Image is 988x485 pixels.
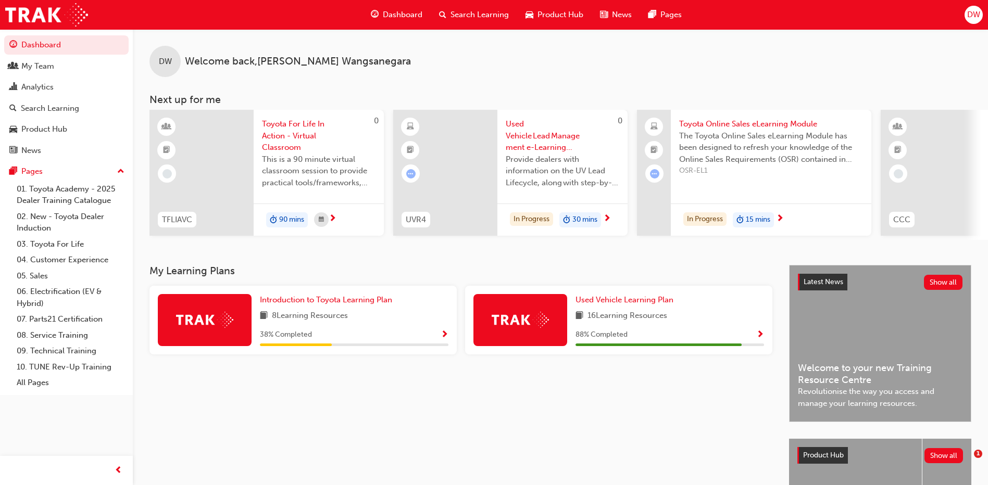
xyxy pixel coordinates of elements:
[21,123,67,135] div: Product Hub
[603,214,611,224] span: next-icon
[431,4,517,25] a: search-iconSearch Learning
[439,8,446,21] span: search-icon
[587,310,667,323] span: 16 Learning Resources
[185,56,411,68] span: Welcome back , [PERSON_NAME] Wangsanegara
[967,9,980,21] span: DW
[12,343,129,359] a: 09. Technical Training
[798,362,962,386] span: Welcome to your new Training Resource Centre
[441,330,448,340] span: Show Progress
[162,169,172,178] span: learningRecordVerb_NONE-icon
[798,386,962,409] span: Revolutionise the way you access and manage your learning resources.
[260,294,396,306] a: Introduction to Toyota Learning Plan
[12,236,129,252] a: 03. Toyota For Life
[650,169,659,178] span: learningRecordVerb_ATTEMPT-icon
[12,311,129,327] a: 07. Parts21 Certification
[651,120,658,134] span: laptop-icon
[637,110,871,236] a: Toyota Online Sales eLearning ModuleThe Toyota Online Sales eLearning Module has been designed to...
[492,312,549,328] img: Trak
[12,359,129,375] a: 10. TUNE Rev-Up Training
[506,118,619,154] span: Used Vehicle Lead Management e-Learning Module
[407,120,414,134] span: learningResourceType_ELEARNING-icon
[21,103,79,114] div: Search Learning
[789,265,971,422] a: Latest NewsShow allWelcome to your new Training Resource CentreRevolutionise the way you access a...
[4,33,129,162] button: DashboardMy TeamAnalyticsSearch LearningProduct HubNews
[894,169,903,178] span: learningRecordVerb_NONE-icon
[660,9,682,21] span: Pages
[393,110,628,236] a: 0UVR4Used Vehicle Lead Management e-Learning ModuleProvide dealers with information on the UV Lea...
[262,154,376,189] span: This is a 90 minute virtual classroom session to provide practical tools/frameworks, behaviours a...
[12,284,129,311] a: 06. Electrification (EV & Hybrid)
[924,448,964,463] button: Show all
[163,144,170,157] span: booktick-icon
[756,330,764,340] span: Show Progress
[441,328,448,341] button: Show Progress
[612,9,632,21] span: News
[9,125,17,134] span: car-icon
[618,116,622,125] span: 0
[12,327,129,343] a: 08. Service Training
[756,328,764,341] button: Show Progress
[776,214,784,224] span: next-icon
[797,447,963,464] a: Product HubShow all
[319,213,324,226] span: calendar-icon
[679,165,863,177] span: OSR-EL1
[9,83,17,92] span: chart-icon
[9,146,17,156] span: news-icon
[374,116,379,125] span: 0
[5,3,88,27] img: Trak
[4,141,129,160] a: News
[679,118,863,130] span: Toyota Online Sales eLearning Module
[803,451,844,460] span: Product Hub
[12,181,129,209] a: 01. Toyota Academy - 2025 Dealer Training Catalogue
[746,214,770,226] span: 15 mins
[279,214,304,226] span: 90 mins
[576,294,678,306] a: Used Vehicle Learning Plan
[159,56,172,68] span: DW
[894,120,902,134] span: learningResourceType_INSTRUCTOR_LED-icon
[149,110,384,236] a: 0TFLIAVCToyota For Life In Action - Virtual ClassroomThis is a 90 minute virtual classroom sessio...
[12,252,129,268] a: 04. Customer Experience
[163,120,170,134] span: learningResourceType_INSTRUCTOR_LED-icon
[563,213,570,227] span: duration-icon
[592,4,640,25] a: news-iconNews
[648,8,656,21] span: pages-icon
[383,9,422,21] span: Dashboard
[953,450,978,475] iframe: Intercom live chat
[4,162,129,181] button: Pages
[9,62,17,71] span: people-icon
[133,94,988,106] h3: Next up for me
[894,144,902,157] span: booktick-icon
[798,274,962,290] a: Latest NewsShow all
[9,41,17,50] span: guage-icon
[12,209,129,236] a: 02. New - Toyota Dealer Induction
[406,169,416,178] span: learningRecordVerb_ATTEMPT-icon
[576,295,673,304] span: Used Vehicle Learning Plan
[406,214,426,226] span: UVR4
[517,4,592,25] a: car-iconProduct Hub
[260,310,268,323] span: book-icon
[893,214,910,226] span: CCC
[600,8,608,21] span: news-icon
[9,167,17,176] span: pages-icon
[262,118,376,154] span: Toyota For Life In Action - Virtual Classroom
[12,375,129,391] a: All Pages
[451,9,509,21] span: Search Learning
[260,295,392,304] span: Introduction to Toyota Learning Plan
[21,145,41,157] div: News
[651,144,658,157] span: booktick-icon
[683,212,727,226] div: In Progress
[329,214,336,224] span: next-icon
[21,81,54,93] div: Analytics
[176,312,233,328] img: Trak
[974,450,982,458] span: 1
[117,165,124,178] span: up-icon
[260,329,312,341] span: 38 % Completed
[4,57,129,76] a: My Team
[4,35,129,55] a: Dashboard
[640,4,690,25] a: pages-iconPages
[576,329,628,341] span: 88 % Completed
[4,78,129,97] a: Analytics
[270,213,277,227] span: duration-icon
[4,120,129,139] a: Product Hub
